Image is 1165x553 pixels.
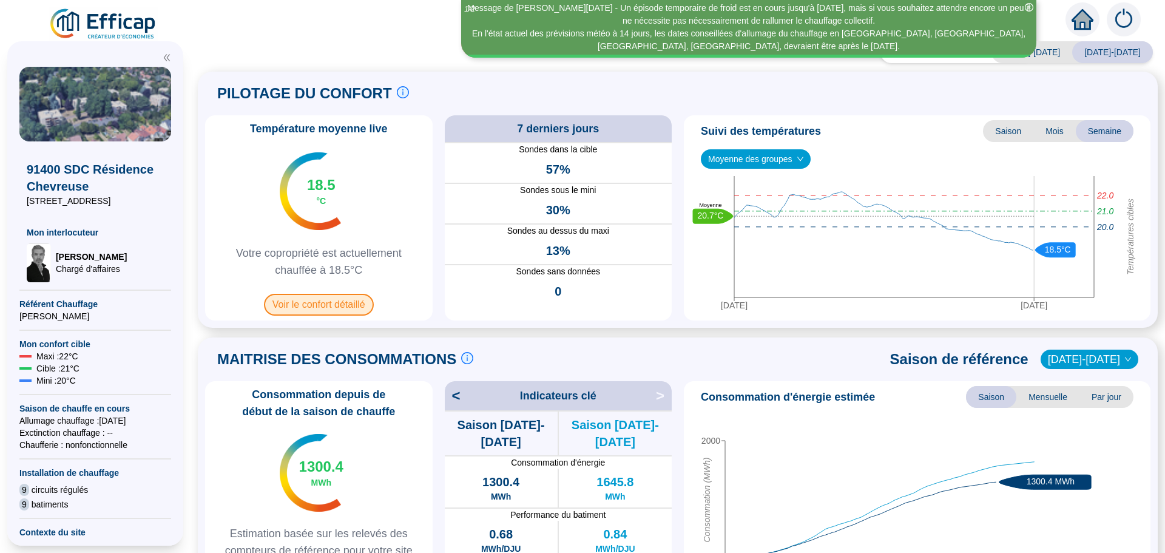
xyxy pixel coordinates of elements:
span: Allumage chauffage : [DATE] [19,415,171,427]
span: Indicateurs clé [520,387,596,404]
span: [PERSON_NAME] [19,310,171,322]
span: PILOTAGE DU CONFORT [217,84,392,103]
span: [STREET_ADDRESS] [27,195,164,207]
span: 57% [546,161,570,178]
span: Contexte du site [19,526,171,538]
span: Chargé d'affaires [56,263,127,275]
span: circuits régulés [32,484,88,496]
tspan: Consommation (MWh) [702,458,712,543]
i: 1 / 2 [464,4,475,13]
tspan: 2000 [701,436,720,446]
span: Saison [DATE]-[DATE] [559,416,672,450]
span: Votre copropriété est actuellement chauffée à 18.5°C [210,245,428,279]
tspan: 21.0 [1096,206,1113,216]
span: down [1124,356,1132,363]
span: > [656,386,672,405]
span: 7 derniers jours [517,120,599,137]
img: alerts [1107,2,1141,36]
span: Référent Chauffage [19,298,171,310]
span: 1645.8 [596,473,633,490]
span: Saison [966,386,1016,408]
span: Mon confort cible [19,338,171,350]
span: info-circle [461,352,473,364]
span: Saison de chauffe en cours [19,402,171,415]
span: Saison de référence [890,350,1028,369]
div: En l'état actuel des prévisions météo à 14 jours, les dates conseillées d'allumage du chauffage e... [463,27,1035,53]
span: Mon interlocuteur [27,226,164,239]
span: Par jour [1079,386,1133,408]
span: Installation de chauffage [19,467,171,479]
span: 0 [555,283,561,300]
span: close-circle [1025,3,1033,12]
tspan: 20.0 [1096,222,1113,232]
span: Exctinction chauffage : -- [19,427,171,439]
text: 18.5°C [1045,245,1071,254]
span: Consommation d'énergie [445,456,672,469]
span: Performance du batiment [445,509,672,521]
span: home [1072,8,1093,30]
span: MWh [605,490,625,503]
text: 20.7°C [698,211,724,220]
span: 1300.4 [482,473,519,490]
span: info-circle [397,86,409,98]
span: Sondes sans données [445,265,672,278]
span: Moyenne des groupes [708,150,803,168]
span: 0.68 [489,526,513,543]
span: Cible : 21 °C [36,362,79,375]
span: Température moyenne live [243,120,395,137]
span: 13% [546,242,570,259]
text: 1300.4 MWh [1027,477,1075,486]
span: Saison [983,120,1033,142]
span: Mois [1033,120,1076,142]
img: Chargé d'affaires [27,243,51,282]
span: [DATE]-[DATE] [1072,41,1153,63]
span: Saison [DATE]-[DATE] [445,416,558,450]
span: 9 [19,498,29,511]
span: °C [316,195,326,207]
span: MAITRISE DES CONSOMMATIONS [217,350,456,369]
img: indicateur températures [280,434,341,512]
tspan: [DATE] [1021,300,1047,310]
span: 0.84 [603,526,627,543]
span: Mini : 20 °C [36,375,76,387]
div: Message de [PERSON_NAME][DATE] - Un épisode temporaire de froid est en cours jusqu'à [DATE], mais... [463,2,1035,27]
tspan: Températures cibles [1126,198,1135,275]
span: 1300.4 [299,457,343,477]
span: 18.5 [307,175,336,195]
span: 2022-2023 [1048,350,1131,368]
span: Maxi : 22 °C [36,350,78,362]
tspan: 22.0 [1096,191,1113,200]
span: Sondes dans la cible [445,143,672,156]
span: 91400 SDC Résidence Chevreuse [27,161,164,195]
img: efficap energie logo [49,7,158,41]
span: down [797,155,804,163]
span: Sondes sous le mini [445,184,672,197]
span: Suivi des températures [701,123,821,140]
span: Consommation depuis de début de la saison de chauffe [210,386,428,420]
tspan: [DATE] [721,300,748,310]
span: double-left [163,53,171,62]
span: MWh [491,490,511,503]
span: Voir le confort détaillé [264,294,374,316]
img: indicateur températures [280,152,341,230]
span: Semaine [1076,120,1133,142]
span: 9 [19,484,29,496]
span: < [445,386,461,405]
text: Moyenne [699,202,721,208]
span: Consommation d'énergie estimée [701,388,875,405]
span: [PERSON_NAME] [56,251,127,263]
span: Sondes au dessus du maxi [445,225,672,237]
span: Mensuelle [1016,386,1079,408]
span: 30% [546,202,570,219]
span: batiments [32,498,69,511]
span: Chaufferie : non fonctionnelle [19,439,171,451]
span: MWh [311,477,331,489]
